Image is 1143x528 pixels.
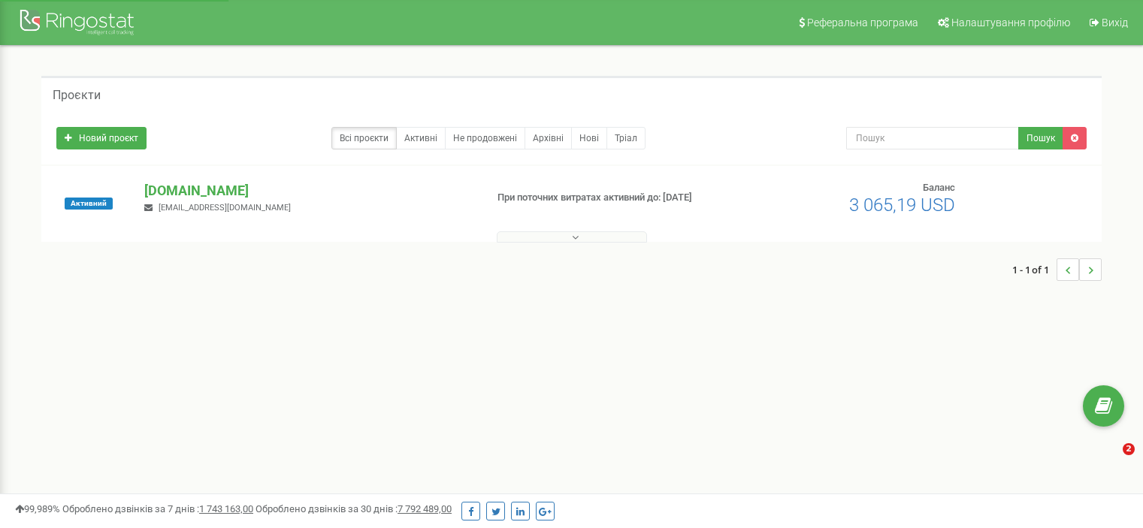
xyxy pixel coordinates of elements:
[62,503,253,514] span: Оброблено дзвінків за 7 днів :
[1102,17,1128,29] span: Вихід
[606,127,646,149] a: Тріал
[525,127,572,149] a: Архівні
[396,127,446,149] a: Активні
[951,17,1070,29] span: Налаштування профілю
[199,503,253,514] u: 1 743 163,00
[571,127,607,149] a: Нові
[807,17,918,29] span: Реферальна програма
[849,195,955,216] span: 3 065,19 USD
[1092,443,1128,479] iframe: Intercom live chat
[65,198,113,210] span: Активний
[159,203,291,213] span: [EMAIL_ADDRESS][DOMAIN_NAME]
[1123,443,1135,455] span: 2
[53,89,101,102] h5: Проєкти
[497,191,738,205] p: При поточних витратах активний до: [DATE]
[256,503,452,514] span: Оброблено дзвінків за 30 днів :
[331,127,397,149] a: Всі проєкти
[1012,243,1102,296] nav: ...
[846,127,1019,149] input: Пошук
[445,127,525,149] a: Не продовжені
[398,503,452,514] u: 7 792 489,00
[56,127,147,149] a: Новий проєкт
[1018,127,1063,149] button: Пошук
[15,503,60,514] span: 99,989%
[923,182,955,193] span: Баланс
[1012,258,1057,281] span: 1 - 1 of 1
[144,181,473,201] p: [DOMAIN_NAME]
